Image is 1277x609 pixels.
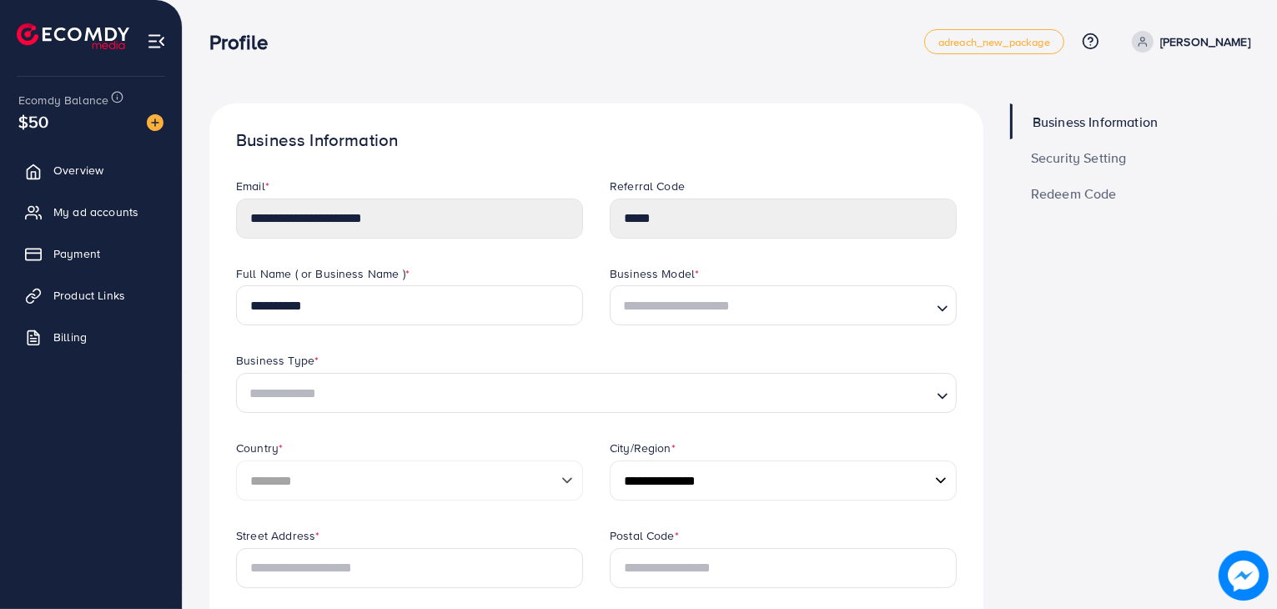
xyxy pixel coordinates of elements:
[13,195,169,229] a: My ad accounts
[236,440,283,456] label: Country
[53,162,103,179] span: Overview
[236,265,410,282] label: Full Name ( or Business Name )
[244,381,930,407] input: Search for option
[18,109,48,133] span: $50
[236,130,957,151] h1: Business Information
[617,294,930,320] input: Search for option
[147,114,163,131] img: image
[53,287,125,304] span: Product Links
[53,329,87,345] span: Billing
[610,527,679,544] label: Postal Code
[938,37,1050,48] span: adreach_new_package
[610,440,676,456] label: City/Region
[924,29,1064,54] a: adreach_new_package
[610,178,685,194] label: Referral Code
[209,30,281,54] h3: Profile
[236,527,319,544] label: Street Address
[1219,551,1269,601] img: image
[1160,32,1250,52] p: [PERSON_NAME]
[13,279,169,312] a: Product Links
[1033,115,1158,128] span: Business Information
[147,32,166,51] img: menu
[53,204,138,220] span: My ad accounts
[53,245,100,262] span: Payment
[18,92,108,108] span: Ecomdy Balance
[17,23,129,49] img: logo
[13,154,169,187] a: Overview
[236,373,957,413] div: Search for option
[610,285,957,325] div: Search for option
[13,237,169,270] a: Payment
[236,352,319,369] label: Business Type
[13,320,169,354] a: Billing
[1031,151,1127,164] span: Security Setting
[1031,187,1117,200] span: Redeem Code
[1125,31,1250,53] a: [PERSON_NAME]
[236,178,269,194] label: Email
[610,265,699,282] label: Business Model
